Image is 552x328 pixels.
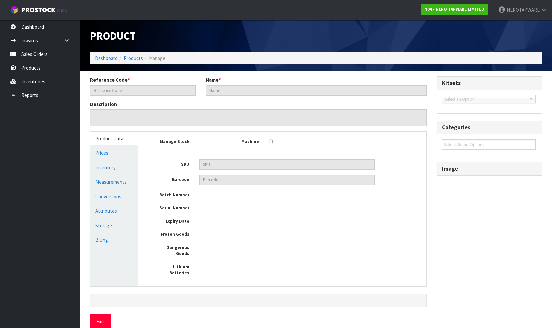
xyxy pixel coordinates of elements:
[199,175,375,185] input: Barcode
[148,137,194,145] label: Manage Stock
[90,175,138,189] a: Measurements
[90,132,138,145] a: Product Data
[148,203,194,211] label: Serial Number
[445,95,527,103] span: Select an Option
[442,124,537,131] h3: Categories
[148,262,194,276] label: Lithium Batteries
[90,233,138,247] a: Billing
[124,55,143,61] a: Products
[148,229,194,238] label: Frozen Goods
[90,29,136,43] span: Product
[90,101,117,108] label: Description
[90,219,138,232] a: Storage
[218,137,264,145] label: Machine
[90,204,138,218] a: Attributes
[90,85,196,96] input: Reference Code
[442,166,537,172] h3: Image
[424,6,484,12] strong: N04 - NERO TAPWARE LIMITED
[149,55,165,61] span: Manage
[148,243,194,257] label: Dangerous Goods
[90,146,138,160] a: Prices
[90,161,138,174] a: Inventory
[206,85,427,96] input: Name
[21,6,55,14] span: ProStock
[148,190,194,198] label: Batch Number
[507,7,540,13] span: NEROTAPWARE
[199,159,375,170] input: SKU
[206,76,221,83] label: Name
[90,190,138,203] a: Conversions
[148,159,194,168] label: SKU
[148,216,194,225] label: Expiry Date
[442,80,537,86] h3: Kitsets
[57,7,67,14] small: WMS
[95,55,118,61] a: Dashboard
[10,6,18,14] img: cube-alt.png
[90,76,130,83] label: Reference Code
[148,175,194,183] label: Barcode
